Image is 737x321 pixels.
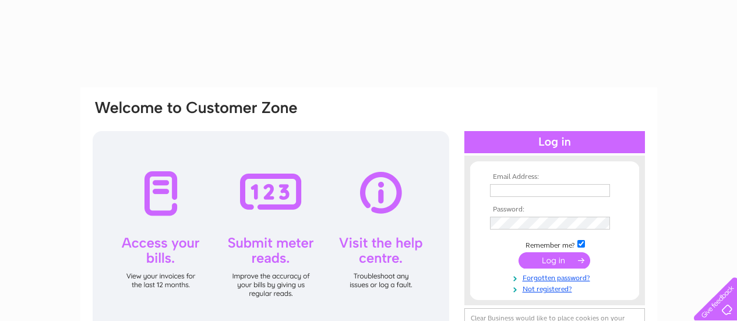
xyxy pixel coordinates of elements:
td: Remember me? [487,238,622,250]
th: Password: [487,206,622,214]
th: Email Address: [487,173,622,181]
a: Not registered? [490,283,622,294]
a: Forgotten password? [490,271,622,283]
input: Submit [519,252,590,269]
